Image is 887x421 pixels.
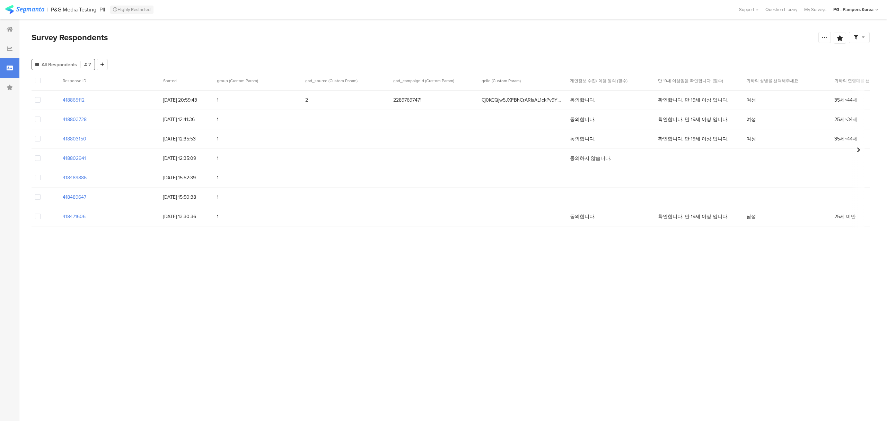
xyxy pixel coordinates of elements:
section: 418489647 [63,194,86,201]
span: Cj0KCQjw5JXFBhCrARIsAL1ckPv9YbeJu3Ij_1iIveKDsalvzjAD21BRG-bm7kN4FV74wSLIfMtlRlsaAgCrEALw_wcB [482,96,563,104]
span: 25세~34세 [834,116,858,123]
span: gad_campaignid (Custom Param) [393,78,454,84]
span: 동의합니다. [570,96,595,104]
span: 1 [217,135,298,143]
span: Started [163,78,177,84]
span: 확인합니다. 만 19세 이상 입니다. [658,96,728,104]
span: [DATE] 12:35:09 [163,155,210,162]
span: 1 [217,213,298,220]
img: segmanta logo [5,5,44,14]
section: 개인정보 수집/ 이용 동의 (필수) [570,78,657,84]
section: 418803728 [63,116,87,123]
span: 22897697471 [393,96,475,104]
span: 35세~44세 [834,96,858,104]
span: 여성 [746,96,756,104]
span: 1 [217,155,298,162]
a: Question Library [762,6,801,13]
div: P&G Media Testing_PII [51,6,105,13]
span: 35세~44세 [834,135,858,143]
section: 418471606 [63,213,86,220]
span: [DATE] 20:59:43 [163,96,210,104]
span: 여성 [746,135,756,143]
span: 1 [217,116,298,123]
span: 동의합니다. [570,135,595,143]
span: gad_source (Custom Param) [305,78,358,84]
div: Highly Restricted [110,6,153,14]
span: 남성 [746,213,756,220]
span: 동의합니다. [570,213,595,220]
section: 418803150 [63,135,86,143]
span: gclid (Custom Param) [482,78,521,84]
section: 418489886 [63,174,87,181]
span: [DATE] 15:50:38 [163,194,210,201]
section: 418865112 [63,96,85,104]
div: | [47,6,48,14]
section: 418802941 [63,155,86,162]
span: group (Custom Param) [217,78,258,84]
a: My Surveys [801,6,830,13]
span: Response ID [63,78,86,84]
span: [DATE] 12:41:36 [163,116,210,123]
section: 만 19세 이상임을 확인합니다. (필수) [658,78,745,84]
span: 2 [305,96,387,104]
span: 1 [217,194,298,201]
section: 귀하의 성별을 선택해주세요. [746,78,833,84]
span: 1 [217,174,298,181]
span: 여성 [746,116,756,123]
span: 25세 미만 [834,213,856,220]
span: [DATE] 12:35:53 [163,135,210,143]
span: 동의하지 않습니다. [570,155,611,162]
div: Support [739,4,758,15]
span: 7 [84,61,91,68]
span: 확인합니다. 만 19세 이상 입니다. [658,213,728,220]
span: 확인합니다. 만 19세 이상 입니다. [658,116,728,123]
span: 동의합니다. [570,116,595,123]
span: 1 [217,96,298,104]
span: All Respondents [42,61,77,68]
span: 확인합니다. 만 19세 이상 입니다. [658,135,728,143]
div: PG - Pampers Korea [833,6,873,13]
span: [DATE] 13:30:36 [163,213,210,220]
span: Survey Respondents [32,31,108,44]
span: [DATE] 15:52:39 [163,174,210,181]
